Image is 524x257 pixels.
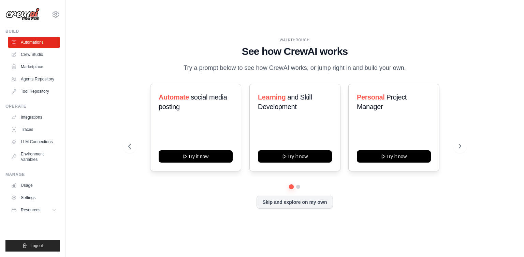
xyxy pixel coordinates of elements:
h1: See how CrewAI works [128,45,461,58]
iframe: Chat Widget [490,224,524,257]
a: Tool Repository [8,86,60,97]
span: Logout [30,243,43,248]
span: Automate [159,93,189,101]
span: social media posting [159,93,227,110]
span: and Skill Development [258,93,312,110]
a: Environment Variables [8,149,60,165]
div: Operate [5,104,60,109]
span: Learning [258,93,286,101]
a: Usage [8,180,60,191]
div: WALKTHROUGH [128,37,461,43]
button: Try it now [258,150,332,163]
button: Try it now [357,150,431,163]
a: Automations [8,37,60,48]
img: Logo [5,8,40,21]
div: Build [5,29,60,34]
p: Try a prompt below to see how CrewAI works, or jump right in and build your own. [180,63,409,73]
a: Crew Studio [8,49,60,60]
a: Marketplace [8,61,60,72]
button: Logout [5,240,60,252]
a: Settings [8,192,60,203]
div: Manage [5,172,60,177]
a: Integrations [8,112,60,123]
a: LLM Connections [8,136,60,147]
button: Try it now [159,150,233,163]
button: Resources [8,205,60,215]
a: Traces [8,124,60,135]
span: Resources [21,207,40,213]
button: Skip and explore on my own [257,196,333,209]
a: Agents Repository [8,74,60,85]
span: Personal [357,93,384,101]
